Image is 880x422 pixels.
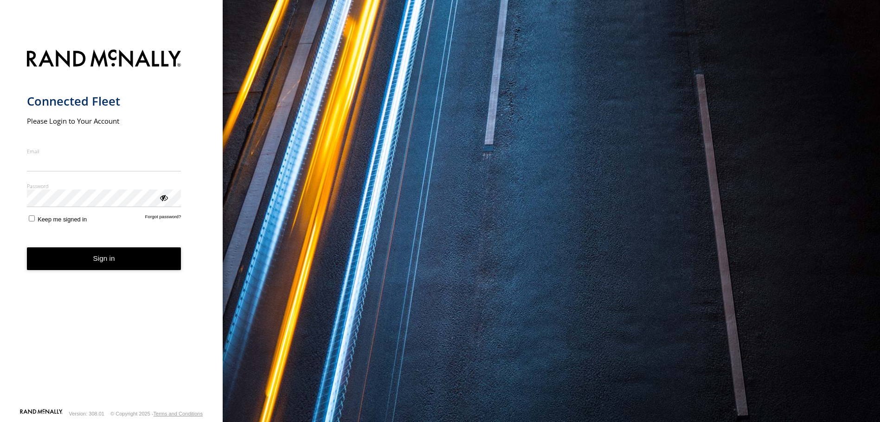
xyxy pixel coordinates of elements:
button: Sign in [27,247,181,270]
div: © Copyright 2025 - [110,411,203,416]
div: Version: 308.01 [69,411,104,416]
input: Keep me signed in [29,215,35,221]
h1: Connected Fleet [27,94,181,109]
form: main [27,44,196,408]
label: Email [27,148,181,155]
img: Rand McNally [27,48,181,71]
a: Forgot password? [145,214,181,223]
div: ViewPassword [159,193,168,202]
a: Terms and Conditions [154,411,203,416]
label: Password [27,183,181,189]
a: Visit our Website [20,409,63,418]
span: Keep me signed in [38,216,87,223]
h2: Please Login to Your Account [27,116,181,126]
